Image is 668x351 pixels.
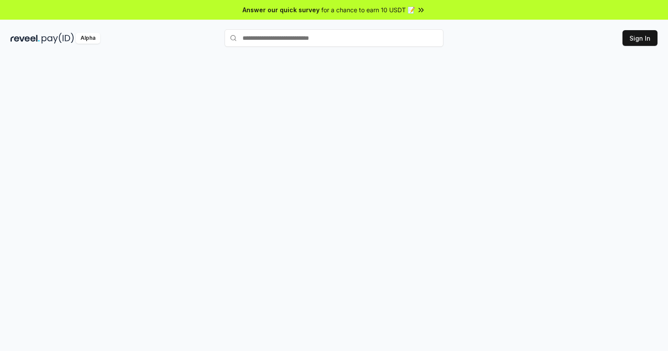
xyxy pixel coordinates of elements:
span: Answer our quick survey [243,5,320,14]
img: reveel_dark [11,33,40,44]
span: for a chance to earn 10 USDT 📝 [321,5,415,14]
div: Alpha [76,33,100,44]
img: pay_id [42,33,74,44]
button: Sign In [622,30,657,46]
